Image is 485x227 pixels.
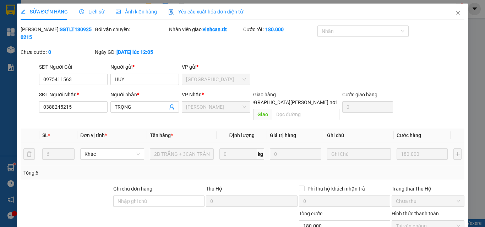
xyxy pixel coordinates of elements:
[168,9,174,15] img: icon
[186,74,246,85] span: Sài Gòn
[150,132,173,138] span: Tên hàng
[116,49,153,55] b: [DATE] lúc 12:05
[206,186,222,192] span: Thu Hộ
[253,92,276,97] span: Giao hàng
[150,148,214,160] input: VD: Bàn, Ghế
[229,132,254,138] span: Định lượng
[79,9,104,15] span: Lịch sử
[168,9,243,15] span: Yêu cầu xuất hóa đơn điện tử
[182,92,202,97] span: VP Nhận
[453,148,462,160] button: plus
[21,25,93,41] div: [PERSON_NAME]:
[21,9,26,14] span: edit
[305,185,368,193] span: Phí thu hộ khách nhận trả
[23,148,35,160] button: delete
[186,102,246,112] span: Cao Tốc
[80,132,107,138] span: Đơn vị tính
[113,186,152,192] label: Ghi chú đơn hàng
[85,149,140,159] span: Khác
[116,9,121,14] span: picture
[110,91,179,98] div: Người nhận
[48,49,51,55] b: 0
[21,48,93,56] div: Chưa cước :
[39,63,108,71] div: SĐT Người Gửi
[397,148,448,160] input: 0
[39,91,108,98] div: SĐT Người Nhận
[342,101,393,113] input: Cước giao hàng
[324,129,394,142] th: Ghi chú
[243,25,316,33] div: Cước rồi :
[182,63,250,71] div: VP gửi
[299,211,322,216] span: Tổng cước
[21,9,68,15] span: SỬA ĐƠN HÀNG
[392,185,464,193] div: Trạng thái Thu Hộ
[327,148,391,160] input: Ghi Chú
[253,109,272,120] span: Giao
[113,195,205,207] input: Ghi chú đơn hàng
[392,211,439,216] label: Hình thức thanh toán
[265,27,284,32] b: 180.000
[42,132,48,138] span: SL
[397,132,421,138] span: Cước hàng
[95,25,168,33] div: Gói vận chuyển:
[203,27,227,32] b: vinhcan.tlt
[110,63,179,71] div: Người gửi
[272,109,339,120] input: Dọc đường
[257,148,264,160] span: kg
[95,48,168,56] div: Ngày GD:
[169,104,175,110] span: user-add
[342,92,377,97] label: Cước giao hàng
[240,98,339,106] span: [GEOGRAPHIC_DATA][PERSON_NAME] nơi
[448,4,468,23] button: Close
[270,148,321,160] input: 0
[270,132,296,138] span: Giá trị hàng
[455,10,461,16] span: close
[23,169,188,177] div: Tổng: 6
[169,25,242,33] div: Nhân viên giao:
[79,9,84,14] span: clock-circle
[396,196,460,206] span: Chưa thu
[116,9,157,15] span: Ảnh kiện hàng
